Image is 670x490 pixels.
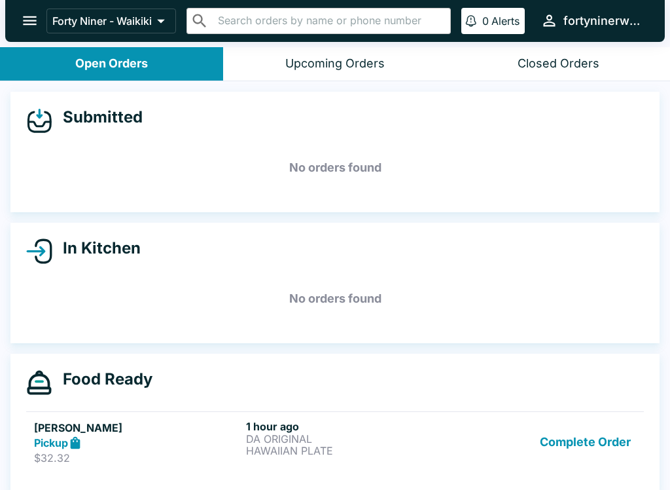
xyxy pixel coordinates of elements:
h4: Food Ready [52,369,152,389]
input: Search orders by name or phone number [214,12,445,30]
strong: Pickup [34,436,68,449]
h5: No orders found [26,275,644,322]
button: fortyninerwaikiki [535,7,649,35]
p: HAWAIIAN PLATE [246,445,453,457]
h4: In Kitchen [52,238,141,258]
h6: 1 hour ago [246,420,453,433]
div: Open Orders [75,56,148,71]
div: fortyninerwaikiki [563,13,644,29]
p: 0 [482,14,489,28]
button: Complete Order [535,420,636,465]
p: Alerts [491,14,520,28]
p: DA ORIGINAL [246,433,453,445]
div: Upcoming Orders [285,56,385,71]
p: Forty Niner - Waikiki [52,14,152,28]
a: [PERSON_NAME]Pickup$32.321 hour agoDA ORIGINALHAWAIIAN PLATEComplete Order [26,411,644,473]
div: Closed Orders [518,56,599,71]
h5: [PERSON_NAME] [34,420,241,436]
h4: Submitted [52,107,143,127]
button: Forty Niner - Waikiki [46,9,176,33]
button: open drawer [13,4,46,37]
p: $32.32 [34,451,241,464]
h5: No orders found [26,144,644,191]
